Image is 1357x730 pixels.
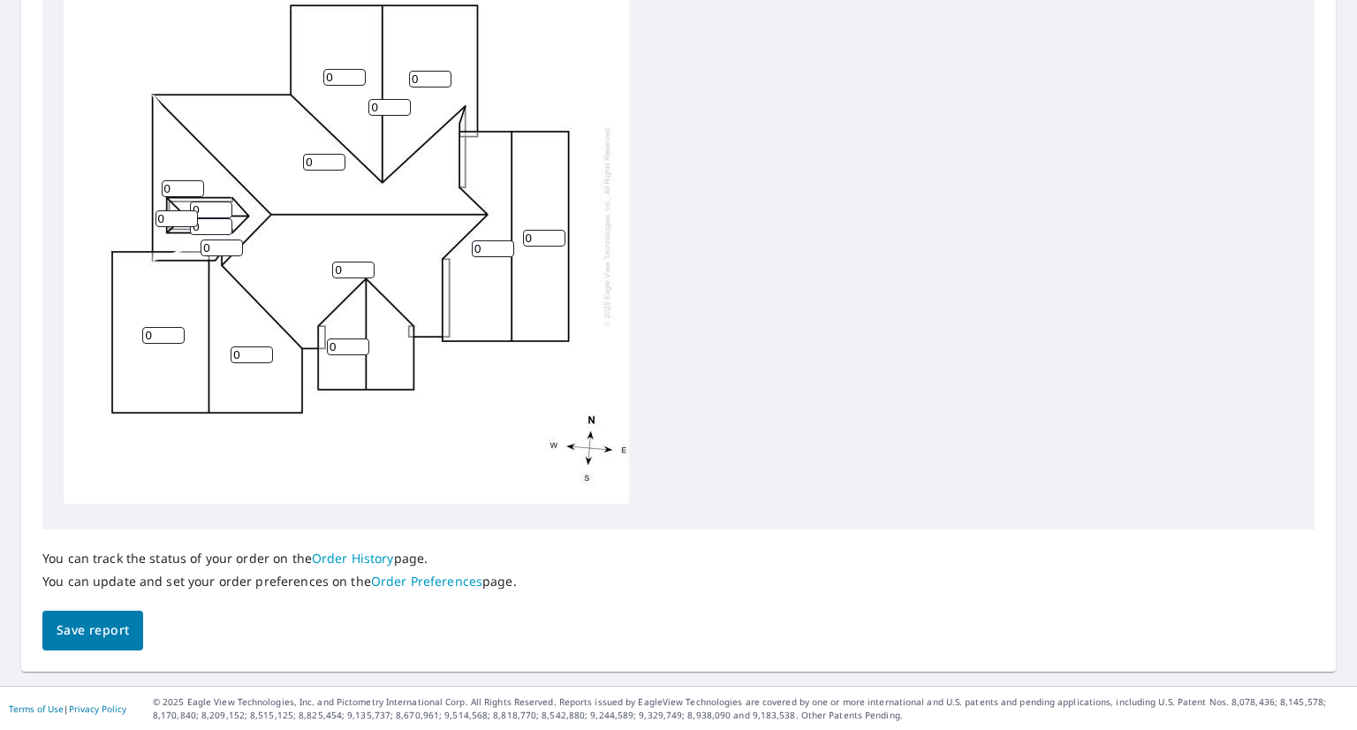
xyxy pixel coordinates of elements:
[153,696,1348,722] p: © 2025 Eagle View Technologies, Inc. and Pictometry International Corp. All Rights Reserved. Repo...
[57,620,129,642] span: Save report
[42,611,143,650] button: Save report
[371,573,482,589] a: Order Preferences
[42,574,517,589] p: You can update and set your order preferences on the page.
[42,551,517,567] p: You can track the status of your order on the page.
[312,550,394,567] a: Order History
[9,703,64,715] a: Terms of Use
[69,703,126,715] a: Privacy Policy
[9,703,126,714] p: |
